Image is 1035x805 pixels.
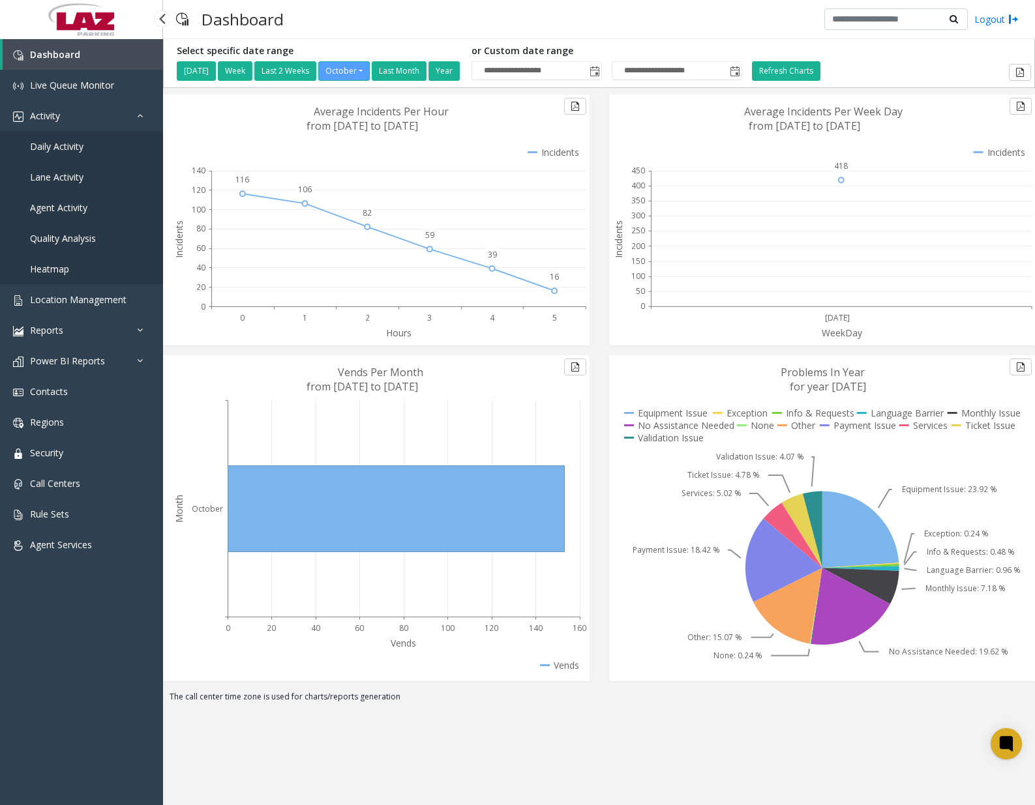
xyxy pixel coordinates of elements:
text: 4 [490,312,495,323]
button: Last 2 Weeks [254,61,316,81]
text: 116 [235,174,249,185]
text: 350 [631,195,645,206]
text: 120 [485,622,498,634]
text: 40 [311,622,320,634]
text: 140 [192,165,205,176]
span: Lane Activity [30,171,83,183]
text: Equipment Issue: 23.92 % [902,484,997,495]
span: Quality Analysis [30,232,96,244]
img: 'icon' [13,326,23,336]
text: 50 [636,285,645,297]
span: Activity [30,110,60,122]
span: Call Centers [30,477,80,490]
text: WeekDay [822,327,863,339]
button: Export to pdf [1010,98,1032,115]
text: Incidents [612,220,625,258]
text: Problems In Year [781,365,865,379]
text: 16 [550,271,559,282]
text: 400 [631,180,645,191]
text: October [192,503,223,514]
text: 106 [298,184,312,195]
button: Week [218,61,252,81]
text: Vends Per Month [338,365,423,379]
span: Daily Activity [30,140,83,153]
span: Power BI Reports [30,355,105,367]
img: 'icon' [13,510,23,520]
h5: Select specific date range [177,46,462,57]
img: pageIcon [176,3,188,35]
text: 82 [363,207,372,218]
text: Incidents [173,220,185,258]
text: from [DATE] to [DATE] [749,119,860,133]
text: 0 [226,622,230,634]
button: Last Month [372,61,427,81]
button: Year [428,61,460,81]
img: 'icon' [13,448,23,459]
text: Info & Requests: 0.48 % [927,547,1015,558]
span: Heatmap [30,263,69,275]
text: 140 [529,622,543,634]
text: Services: 5.02 % [682,488,742,499]
text: 3 [427,312,432,323]
img: 'icon' [13,81,23,91]
span: Location Management [30,293,127,306]
text: 60 [196,242,205,254]
text: 450 [631,165,645,176]
text: 300 [631,211,645,222]
text: 59 [425,229,434,241]
text: 0 [640,301,645,312]
text: [DATE] [825,312,850,323]
text: 80 [399,622,408,634]
span: Reports [30,324,63,336]
text: Hours [386,327,412,339]
button: Export to pdf [1010,359,1032,375]
button: October [318,61,370,81]
text: Other: 15.07 % [687,632,742,643]
span: Agent Activity [30,201,87,214]
text: Exception: 0.24 % [924,529,989,540]
text: 80 [196,223,205,234]
text: Average Incidents Per Hour [314,104,449,119]
text: 0 [240,312,245,323]
text: 60 [355,622,364,634]
button: Refresh Charts [752,61,820,81]
text: Average Incidents Per Week Day [744,104,903,119]
button: Export to pdf [1009,64,1031,81]
text: 20 [196,282,205,293]
text: 150 [631,256,645,267]
h5: or Custom date range [472,46,742,57]
text: Payment Issue: 18.42 % [632,545,719,556]
text: Ticket Issue: 4.78 % [687,470,760,481]
img: 'icon' [13,479,23,490]
text: 250 [631,226,645,237]
text: 2 [365,312,370,323]
img: 'icon' [13,540,23,551]
text: 0 [201,301,205,312]
img: 'icon' [13,387,23,398]
img: 'icon' [13,111,23,122]
text: from [DATE] to [DATE] [307,379,418,394]
text: No Assistance Needed: 19.62 % [889,647,1008,658]
text: Monthly Issue: 7.18 % [925,583,1006,594]
img: logout [1008,12,1019,26]
img: 'icon' [13,418,23,428]
img: 'icon' [13,295,23,306]
text: 40 [196,262,205,273]
span: Agent Services [30,538,92,551]
text: 418 [834,160,848,171]
text: Language Barrier: 0.96 % [927,565,1021,576]
text: 200 [631,241,645,252]
text: Vends [391,637,416,649]
text: 120 [192,184,205,196]
span: Toggle popup [587,62,601,80]
span: Regions [30,416,64,428]
span: Contacts [30,385,68,398]
text: for year [DATE] [790,379,866,394]
button: Export to pdf [564,359,586,375]
text: 20 [267,622,276,634]
text: 100 [441,622,455,634]
text: None: 0.24 % [713,651,762,662]
span: Toggle popup [727,62,742,80]
a: Dashboard [3,39,163,70]
img: 'icon' [13,50,23,61]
